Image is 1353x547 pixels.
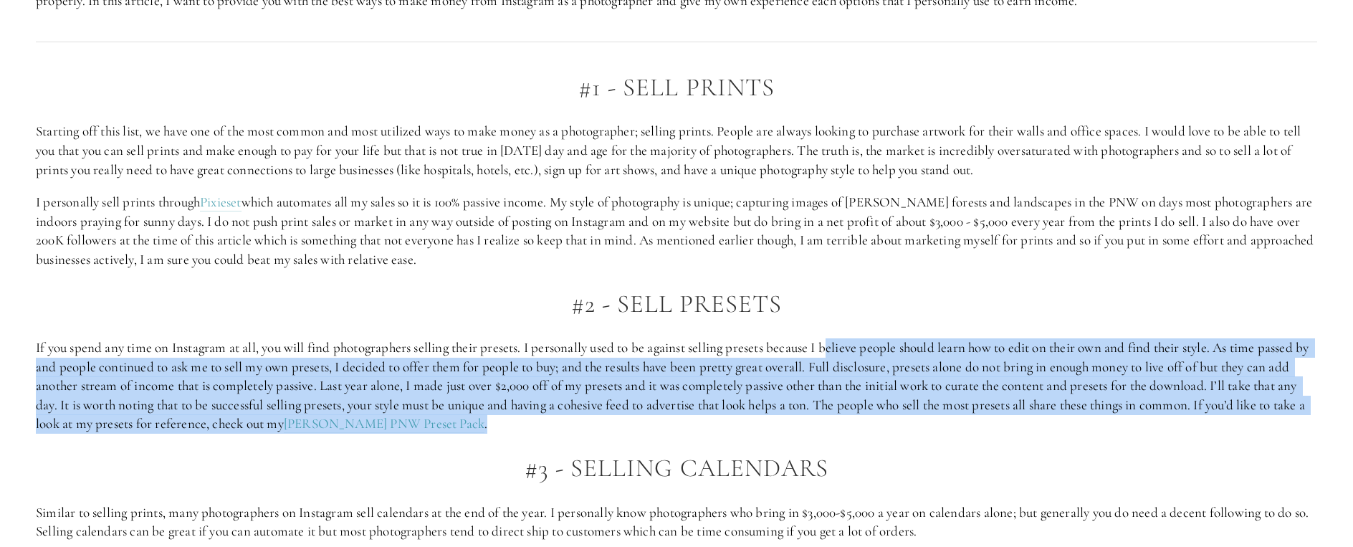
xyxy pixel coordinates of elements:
p: If you spend any time on Instagram at all, you will find photographers selling their presets. I p... [36,338,1317,434]
a: [PERSON_NAME] PNW Preset Pack [284,415,485,433]
p: Starting off this list, we have one of the most common and most utilized ways to make money as a ... [36,122,1317,179]
h2: #1 - Sell Prints [36,74,1317,102]
p: I personally sell prints through which automates all my sales so it is 100% passive income. My st... [36,193,1317,269]
h2: #2 - Sell Presets [36,290,1317,318]
h2: #3 - Selling Calendars [36,455,1317,482]
p: Similar to selling prints, many photographers on Instagram sell calendars at the end of the year.... [36,503,1317,541]
a: Pixieset [200,194,242,211]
